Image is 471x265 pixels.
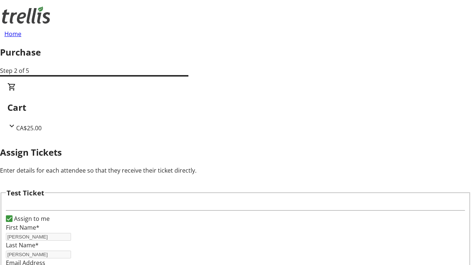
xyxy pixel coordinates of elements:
[13,214,50,223] label: Assign to me
[7,101,464,114] h2: Cart
[6,223,39,232] label: First Name*
[6,241,39,249] label: Last Name*
[7,82,464,132] div: CartCA$25.00
[7,188,44,198] h3: Test Ticket
[16,124,42,132] span: CA$25.00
